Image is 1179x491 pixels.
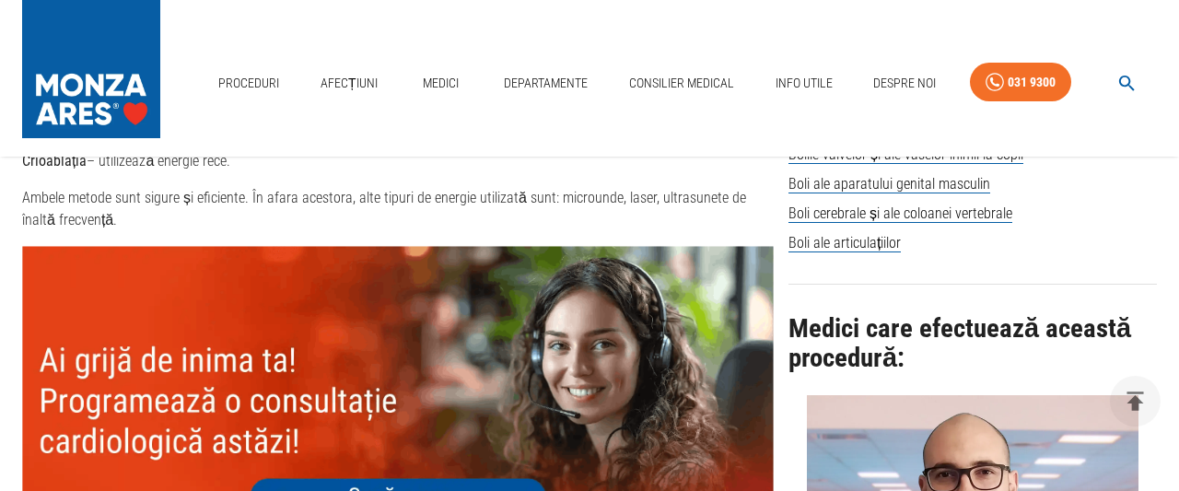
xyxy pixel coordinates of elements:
strong: Crioablația [22,152,87,170]
button: delete [1110,376,1161,427]
a: Despre Noi [866,64,943,102]
a: Departamente [496,64,595,102]
h2: Medici care efectuează această procedură: [788,314,1157,372]
a: Medici [411,64,470,102]
a: Afecțiuni [313,64,385,102]
a: Proceduri [211,64,286,102]
a: 031 9300 [970,63,1071,102]
a: Info Utile [768,64,840,102]
a: Consilier Medical [622,64,741,102]
span: Boli ale aparatului genital masculin [788,175,990,193]
span: Boli ale articulațiilor [788,234,901,252]
div: 031 9300 [1008,71,1056,94]
p: – utilizează energie rece. [22,150,774,172]
p: Ambele metode sunt sigure și eficiente. În afara acestora, alte tipuri de energie utilizată sunt:... [22,187,774,231]
span: Boli cerebrale și ale coloanei vertebrale [788,205,1012,223]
